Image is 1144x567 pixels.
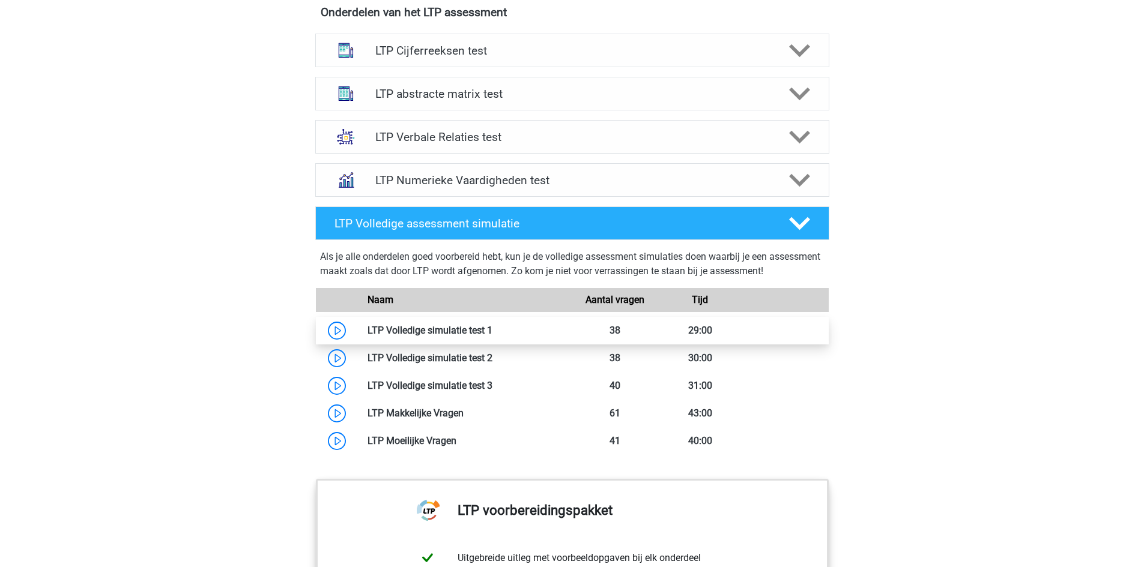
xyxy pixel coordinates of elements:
[359,434,572,448] div: LTP Moeilijke Vragen
[359,351,572,365] div: LTP Volledige simulatie test 2
[310,77,834,110] a: abstracte matrices LTP abstracte matrix test
[572,293,657,307] div: Aantal vragen
[330,35,362,66] img: cijferreeksen
[334,217,769,230] h4: LTP Volledige assessment simulatie
[658,293,743,307] div: Tijd
[375,44,769,58] h4: LTP Cijferreeksen test
[310,163,834,197] a: numeriek redeneren LTP Numerieke Vaardigheden test
[330,121,362,152] img: analogieen
[320,250,825,283] div: Als je alle onderdelen goed voorbereid hebt, kun je de volledige assessment simulaties doen waarb...
[330,164,362,196] img: numeriek redeneren
[359,323,572,338] div: LTP Volledige simulatie test 1
[330,78,362,109] img: abstracte matrices
[359,406,572,421] div: LTP Makkelijke Vragen
[375,87,769,101] h4: LTP abstracte matrix test
[310,206,834,240] a: LTP Volledige assessment simulatie
[375,173,769,187] h4: LTP Numerieke Vaardigheden test
[310,34,834,67] a: cijferreeksen LTP Cijferreeksen test
[310,120,834,154] a: analogieen LTP Verbale Relaties test
[359,293,572,307] div: Naam
[321,5,824,19] h4: Onderdelen van het LTP assessment
[375,130,769,144] h4: LTP Verbale Relaties test
[359,379,572,393] div: LTP Volledige simulatie test 3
